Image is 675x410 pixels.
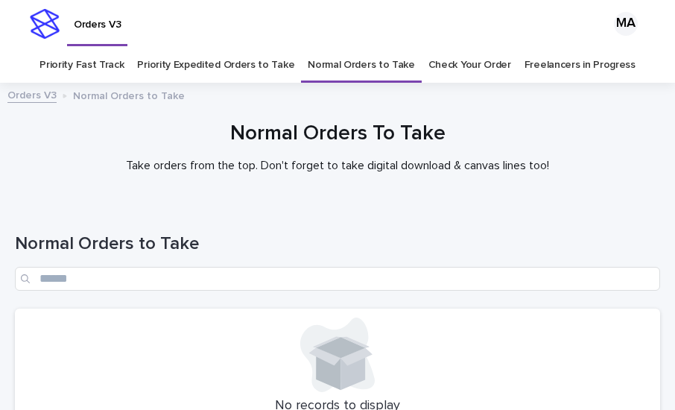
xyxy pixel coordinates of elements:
[525,48,636,83] a: Freelancers in Progress
[428,48,511,83] a: Check Your Order
[30,9,60,39] img: stacker-logo-s-only.png
[308,48,415,83] a: Normal Orders to Take
[39,48,124,83] a: Priority Fast Track
[15,267,660,291] input: Search
[15,233,660,255] h1: Normal Orders to Take
[39,159,636,173] p: Take orders from the top. Don't forget to take digital download & canvas lines too!
[15,122,660,147] h1: Normal Orders To Take
[73,86,185,103] p: Normal Orders to Take
[137,48,294,83] a: Priority Expedited Orders to Take
[7,86,57,103] a: Orders V3
[614,12,638,36] div: MA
